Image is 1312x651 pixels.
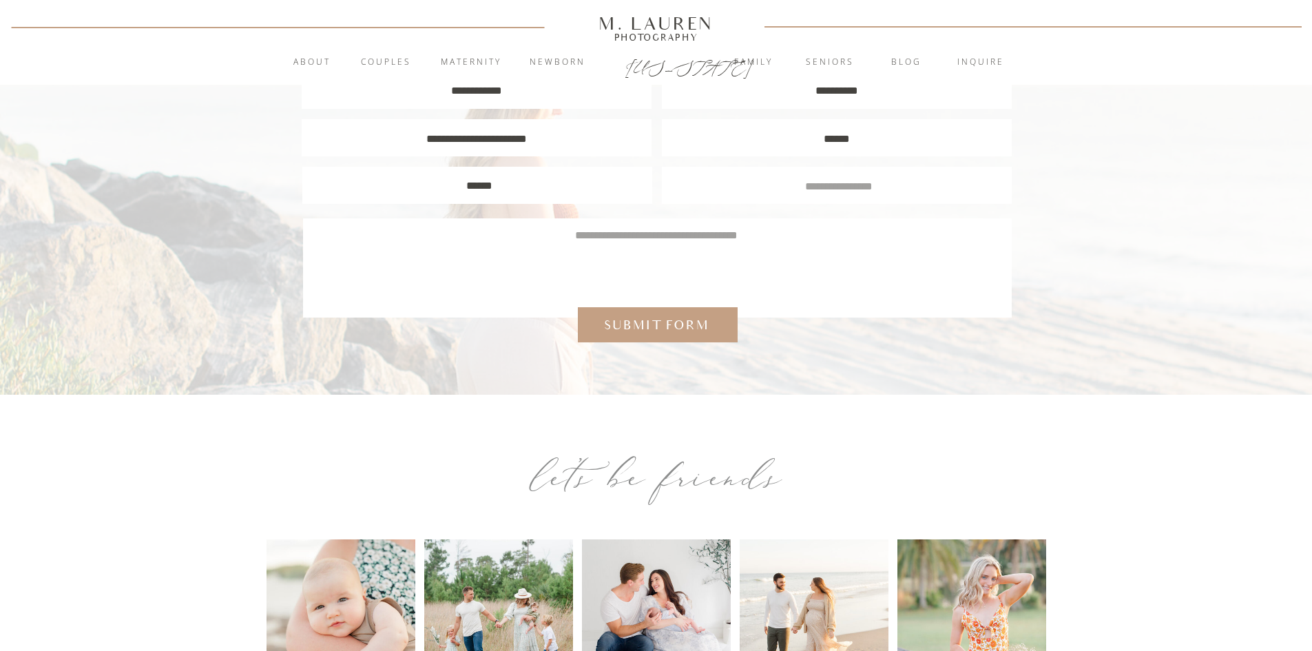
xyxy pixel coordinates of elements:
a: Seniors [793,56,867,70]
a: Family [716,56,791,70]
a: inquire [944,56,1018,70]
a: Maternity [434,56,508,70]
a: Submit form [598,316,716,334]
a: Photography [593,34,720,41]
a: Newborn [521,56,595,70]
div: let’s be friends [437,443,877,510]
a: [US_STATE] [625,56,688,73]
a: M. Lauren [558,16,755,31]
a: Couples [349,56,424,70]
a: About [286,56,339,70]
a: blog [869,56,944,70]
